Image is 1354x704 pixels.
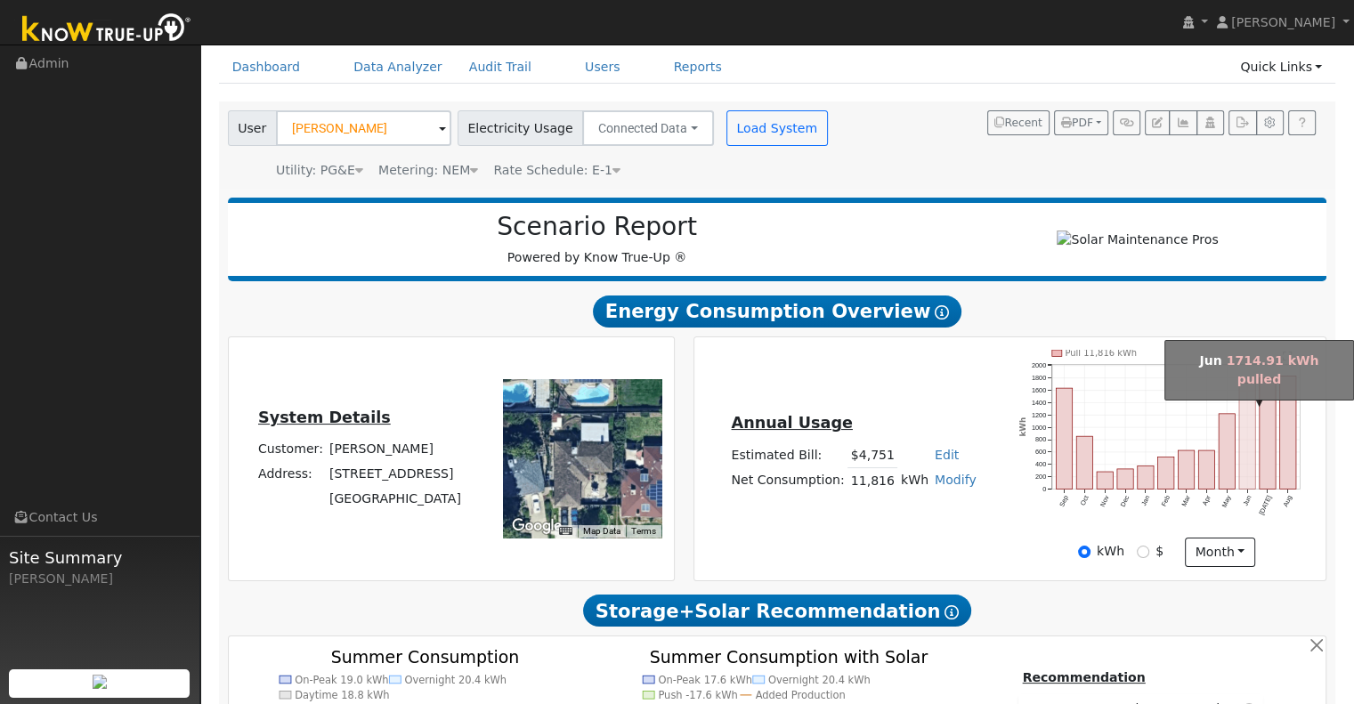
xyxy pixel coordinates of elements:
h2: Scenario Report [246,212,948,242]
text: Dec [1119,494,1131,508]
span: Site Summary [9,546,191,570]
a: Modify [935,473,977,487]
text: Aug [1282,494,1294,508]
text: Feb [1160,494,1172,507]
button: Settings [1256,110,1284,135]
div: Utility: PG&E [276,161,363,180]
rect: onclick="" [1239,384,1255,490]
input: $ [1137,546,1149,558]
label: kWh [1097,542,1124,561]
span: [PERSON_NAME] [1231,15,1335,29]
div: Metering: NEM [378,161,478,180]
rect: onclick="" [1076,436,1092,489]
text: Oct [1079,494,1090,506]
text: 0 [1042,485,1046,493]
rect: onclick="" [1117,469,1133,490]
td: Net Consumption: [728,468,847,494]
text: Nov [1099,494,1111,508]
text: 200 [1035,473,1046,481]
text: 2000 [1032,361,1046,369]
button: Map Data [583,525,620,538]
span: PDF [1061,117,1093,129]
i: Show Help [945,605,959,619]
rect: onclick="" [1198,450,1214,489]
text: Summer Consumption [330,647,519,667]
button: Edit User [1145,110,1170,135]
td: [GEOGRAPHIC_DATA] [326,487,464,512]
text: 1400 [1032,399,1046,407]
button: Multi-Series Graph [1169,110,1196,135]
u: Annual Usage [731,414,852,432]
button: Load System [726,110,828,146]
u: Recommendation [1022,670,1145,684]
text: 1600 [1032,386,1046,394]
button: Keyboard shortcuts [559,525,572,538]
span: Electricity Usage [458,110,583,146]
rect: onclick="" [1097,472,1113,490]
text: Summer Consumption with Solar [650,647,928,667]
rect: onclick="" [1138,466,1154,490]
strong: Jun [1199,353,1221,368]
rect: onclick="" [1280,376,1296,489]
span: Storage+Solar Recommendation [583,595,971,627]
a: Quick Links [1227,51,1335,84]
text: Sep [1058,494,1070,508]
text: Jun [1241,494,1253,507]
rect: onclick="" [1056,388,1072,489]
text: May [1220,494,1233,509]
div: [PERSON_NAME] [9,570,191,588]
td: Address: [255,462,326,487]
button: PDF [1054,110,1108,135]
rect: onclick="" [1158,457,1174,490]
text: Overnight 20.4 kWh [768,674,871,686]
text: Overnight 20.4 kWh [404,674,507,686]
a: Data Analyzer [340,51,456,84]
text: 800 [1035,435,1046,443]
span: User [228,110,277,146]
text: Added Production [756,689,846,701]
td: 11,816 [847,468,897,494]
i: Show Help [935,305,949,320]
text: 400 [1035,460,1046,468]
td: Estimated Bill: [728,442,847,468]
span: Energy Consumption Overview [593,295,961,328]
button: month [1185,538,1255,568]
a: Terms (opens in new tab) [631,526,656,536]
text: [DATE] [1258,494,1274,516]
td: kWh [897,468,931,494]
img: Know True-Up [13,10,200,50]
text: Jan [1139,494,1151,507]
text: Mar [1180,494,1193,508]
u: System Details [258,409,391,426]
rect: onclick="" [1179,450,1195,489]
td: Customer: [255,437,326,462]
a: Reports [661,51,735,84]
rect: onclick="" [1260,377,1276,489]
button: Generate Report Link [1113,110,1140,135]
img: retrieve [93,675,107,689]
a: Users [572,51,634,84]
a: Dashboard [219,51,314,84]
td: [PERSON_NAME] [326,437,464,462]
img: Solar Maintenance Pros [1057,231,1218,249]
a: Audit Trail [456,51,545,84]
a: Help Link [1288,110,1316,135]
text: On-Peak 19.0 kWh [295,674,388,686]
span: 1714.91 kWh pulled [1226,353,1318,386]
a: Edit [935,448,959,462]
a: Open this area in Google Maps (opens a new window) [507,514,566,538]
button: Login As [1196,110,1224,135]
label: $ [1155,542,1163,561]
button: Recent [987,110,1050,135]
text: kWh [1019,417,1028,437]
rect: onclick="" [1219,414,1235,490]
img: Google [507,514,566,538]
text: 600 [1035,448,1046,456]
span: Alias: E1 [493,163,620,177]
td: [STREET_ADDRESS] [326,462,464,487]
text: On-Peak 17.6 kWh [659,674,752,686]
button: Export Interval Data [1228,110,1256,135]
td: $4,751 [847,442,897,468]
text: Daytime 18.8 kWh [295,689,389,701]
input: Select a User [276,110,451,146]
